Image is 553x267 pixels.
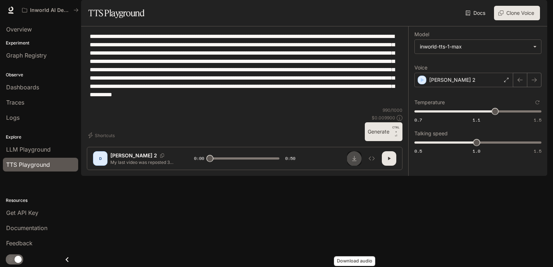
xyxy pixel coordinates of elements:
button: GenerateCTRL +⏎ [365,122,402,141]
p: Talking speed [414,131,448,136]
p: Model [414,32,429,37]
span: 0.5 [414,148,422,154]
span: 0:50 [285,155,295,162]
span: 1.0 [473,148,480,154]
button: Shortcuts [87,130,118,141]
p: [PERSON_NAME] 2 [429,76,476,84]
p: Inworld AI Demos [30,7,71,13]
div: D [94,153,106,164]
button: Clone Voice [494,6,540,20]
p: CTRL + [392,125,400,134]
button: Inspect [364,151,379,166]
span: 0.7 [414,117,422,123]
h1: TTS Playground [88,6,144,20]
div: inworld-tts-1-max [415,40,541,54]
p: [PERSON_NAME] 2 [110,152,157,159]
p: My last video was reposted 3 times because the first two times had 1 view after a few hours of be... [110,159,177,165]
div: inworld-tts-1-max [420,43,529,50]
p: ⏎ [392,125,400,138]
a: Docs [464,6,488,20]
span: 0:00 [194,155,204,162]
span: 1.5 [534,117,541,123]
button: All workspaces [19,3,82,17]
button: Copy Voice ID [157,153,167,158]
p: Voice [414,65,427,70]
button: Download audio [347,151,362,166]
span: 1.1 [473,117,480,123]
p: Temperature [414,100,445,105]
button: Reset to default [533,98,541,106]
div: Download audio [334,256,375,266]
span: 1.5 [534,148,541,154]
